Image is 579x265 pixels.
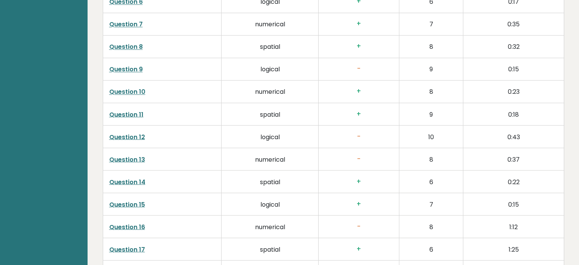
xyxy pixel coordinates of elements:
[325,222,393,230] h3: -
[463,170,564,193] td: 0:22
[109,87,145,96] a: Question 10
[463,125,564,148] td: 0:43
[463,80,564,103] td: 0:23
[222,215,319,238] td: numerical
[222,58,319,80] td: logical
[463,13,564,35] td: 0:35
[109,132,145,141] a: Question 12
[222,148,319,170] td: numerical
[463,238,564,260] td: 1:25
[399,125,463,148] td: 10
[399,215,463,238] td: 8
[463,215,564,238] td: 1:12
[109,110,144,119] a: Question 11
[399,170,463,193] td: 6
[399,238,463,260] td: 6
[222,103,319,125] td: spatial
[109,42,143,51] a: Question 8
[399,193,463,215] td: 7
[463,35,564,58] td: 0:32
[222,13,319,35] td: numerical
[463,58,564,80] td: 0:15
[325,200,393,208] h3: +
[109,222,145,231] a: Question 16
[222,125,319,148] td: logical
[325,245,393,253] h3: +
[325,87,393,95] h3: +
[109,177,145,186] a: Question 14
[325,42,393,50] h3: +
[222,80,319,103] td: numerical
[222,35,319,58] td: spatial
[399,103,463,125] td: 9
[399,35,463,58] td: 8
[109,245,145,254] a: Question 17
[463,193,564,215] td: 0:15
[399,148,463,170] td: 8
[399,13,463,35] td: 7
[109,20,143,29] a: Question 7
[325,65,393,73] h3: -
[325,20,393,28] h3: +
[109,65,143,74] a: Question 9
[222,238,319,260] td: spatial
[109,155,145,164] a: Question 13
[325,177,393,185] h3: +
[325,132,393,140] h3: -
[399,58,463,80] td: 9
[109,200,145,209] a: Question 15
[222,170,319,193] td: spatial
[325,155,393,163] h3: -
[325,110,393,118] h3: +
[463,103,564,125] td: 0:18
[399,80,463,103] td: 8
[463,148,564,170] td: 0:37
[222,193,319,215] td: logical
